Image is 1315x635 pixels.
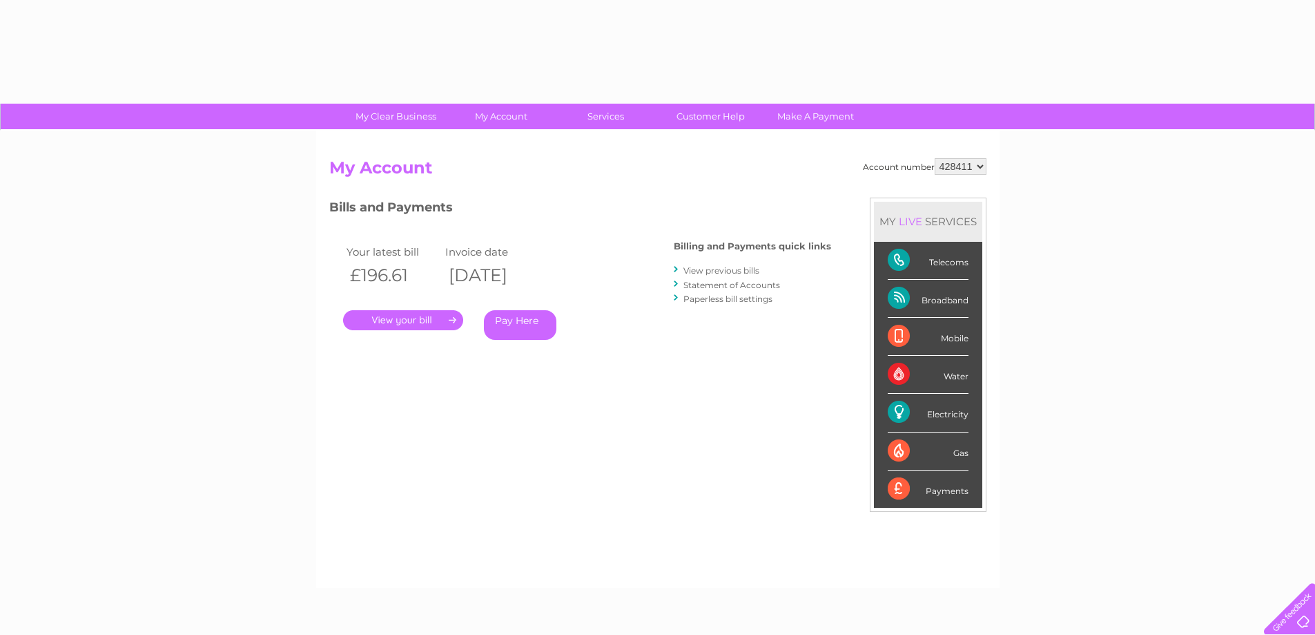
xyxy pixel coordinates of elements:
a: View previous bills [683,265,759,276]
a: My Clear Business [339,104,453,129]
a: Pay Here [484,310,556,340]
th: [DATE] [442,261,541,290]
h3: Bills and Payments [329,198,831,222]
div: Account number [863,158,986,175]
div: Gas [888,433,968,471]
th: £196.61 [343,261,442,290]
div: LIVE [896,215,925,228]
div: Water [888,356,968,394]
div: MY SERVICES [874,202,982,241]
td: Your latest bill [343,243,442,261]
a: Customer Help [654,104,768,129]
div: Broadband [888,280,968,318]
h2: My Account [329,158,986,184]
a: Make A Payment [759,104,873,129]
div: Mobile [888,318,968,356]
a: Paperless bill settings [683,294,772,304]
div: Telecoms [888,242,968,280]
div: Payments [888,471,968,508]
a: Statement of Accounts [683,280,780,290]
a: . [343,310,463,330]
td: Invoice date [442,243,541,261]
a: My Account [444,104,558,129]
h4: Billing and Payments quick links [674,241,831,252]
a: Services [549,104,663,129]
div: Electricity [888,394,968,432]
